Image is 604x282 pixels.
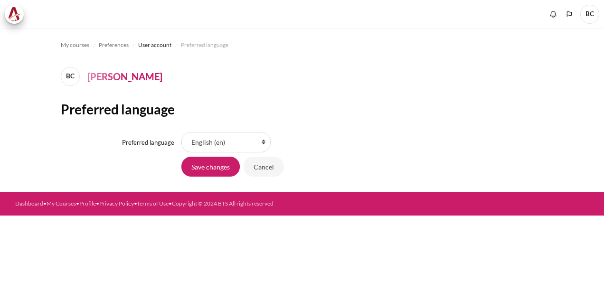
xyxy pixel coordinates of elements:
[137,200,169,207] a: Terms of Use
[546,7,560,21] div: Show notification window with no new notifications
[99,41,129,49] span: Preferences
[61,41,89,49] span: My courses
[87,69,162,84] h4: [PERSON_NAME]
[580,5,599,24] span: BC
[61,38,544,53] nav: Navigation bar
[122,139,174,146] label: Preferred language
[99,200,134,207] a: Privacy Policy
[181,41,228,49] span: Preferred language
[138,41,171,49] span: User account
[244,157,284,177] input: Cancel
[47,200,76,207] a: My Courses
[181,157,240,177] input: Save changes
[562,7,576,21] button: Languages
[61,67,80,86] span: BC
[61,39,89,51] a: My courses
[15,200,43,207] a: Dashboard
[5,5,28,24] a: Architeck Architeck
[15,199,331,208] div: • • • • •
[99,39,129,51] a: Preferences
[181,39,228,51] a: Preferred language
[61,67,84,86] a: BC
[79,200,96,207] a: Profile
[61,101,544,118] h2: Preferred language
[580,5,599,24] a: User menu
[172,200,274,207] a: Copyright © 2024 BTS All rights reserved
[8,7,21,21] img: Architeck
